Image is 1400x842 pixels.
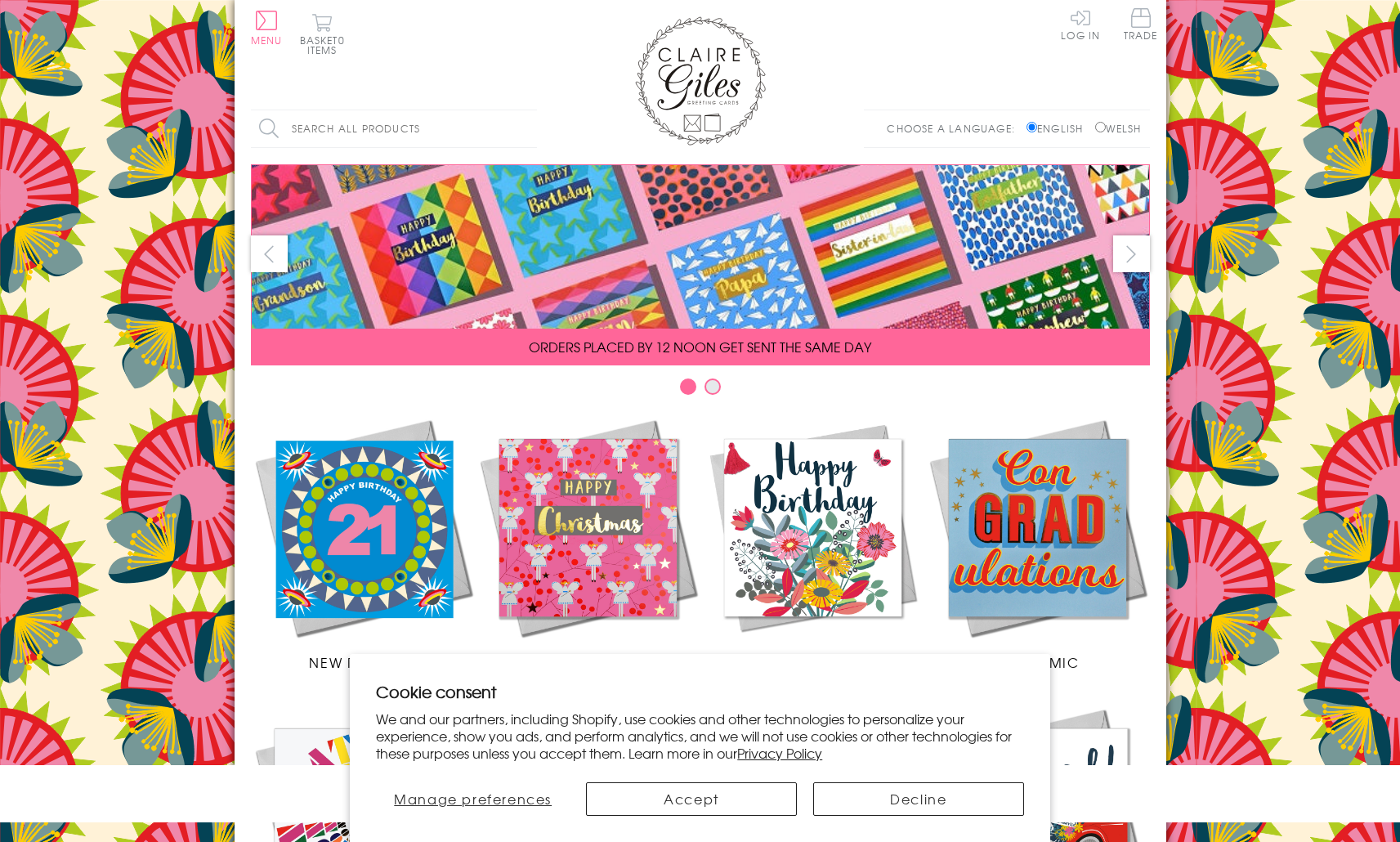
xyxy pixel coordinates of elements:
span: 0 items [307,33,345,57]
button: Carousel Page 2 [704,378,721,395]
button: Decline [813,782,1024,816]
button: Basket0 items [300,13,345,55]
label: Welsh [1095,121,1142,136]
button: Carousel Page 1 (Current Slide) [680,378,696,395]
span: Birthdays [773,652,852,672]
a: Privacy Policy [737,743,822,763]
p: Choose a language: [887,121,1023,136]
button: next [1113,235,1150,272]
label: English [1027,121,1091,136]
span: Manage preferences [394,789,552,808]
button: Manage preferences [376,782,570,816]
input: English [1027,122,1037,132]
a: Trade [1124,8,1158,43]
button: Accept [586,782,797,816]
span: Christmas [546,652,629,672]
input: Search all products [251,110,537,147]
a: Christmas [476,415,700,672]
button: Menu [251,11,283,45]
button: prev [251,235,288,272]
a: Birthdays [700,415,925,672]
a: Log In [1061,8,1100,40]
span: ORDERS PLACED BY 12 NOON GET SENT THE SAME DAY [529,337,871,356]
a: Academic [925,415,1150,672]
a: New Releases [251,415,476,672]
p: We and our partners, including Shopify, use cookies and other technologies to personalize your ex... [376,710,1024,761]
h2: Cookie consent [376,680,1024,703]
span: Academic [995,652,1080,672]
input: Welsh [1095,122,1106,132]
div: Carousel Pagination [251,378,1150,403]
img: Claire Giles Greetings Cards [635,16,766,146]
span: Trade [1124,8,1158,40]
span: Menu [251,33,283,47]
input: Search [521,110,537,147]
span: New Releases [309,652,416,672]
